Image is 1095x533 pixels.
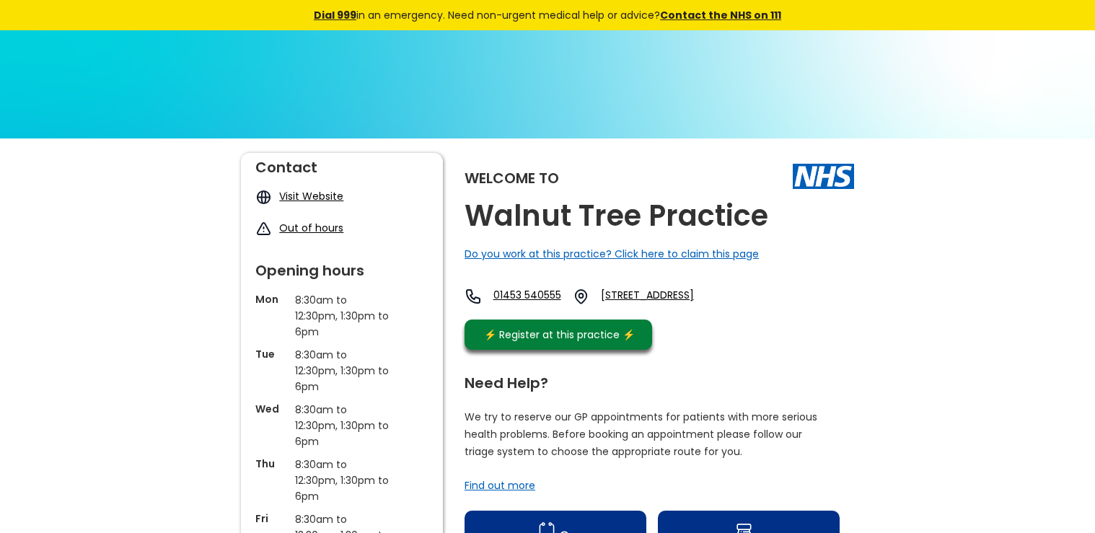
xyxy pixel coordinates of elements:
p: 8:30am to 12:30pm, 1:30pm to 6pm [295,292,389,340]
p: Wed [255,402,288,416]
p: Thu [255,457,288,471]
p: Mon [255,292,288,307]
img: exclamation icon [255,221,272,237]
h2: Walnut Tree Practice [465,200,768,232]
a: Out of hours [279,221,343,235]
a: Contact the NHS on 111 [660,8,781,22]
div: ⚡️ Register at this practice ⚡️ [476,327,642,343]
a: [STREET_ADDRESS] [601,288,736,305]
a: Visit Website [279,189,343,203]
div: in an emergency. Need non-urgent medical help or advice? [216,7,879,23]
div: Need Help? [465,369,840,390]
a: Do you work at this practice? Click here to claim this page [465,247,759,261]
p: Tue [255,347,288,361]
p: 8:30am to 12:30pm, 1:30pm to 6pm [295,347,389,395]
img: The NHS logo [793,164,854,188]
a: Dial 999 [314,8,356,22]
p: Fri [255,511,288,526]
p: 8:30am to 12:30pm, 1:30pm to 6pm [295,402,389,449]
img: telephone icon [465,288,482,305]
img: globe icon [255,189,272,206]
div: Contact [255,153,428,175]
div: Opening hours [255,256,428,278]
img: practice location icon [573,288,590,305]
p: 8:30am to 12:30pm, 1:30pm to 6pm [295,457,389,504]
div: Welcome to [465,171,559,185]
a: Find out more [465,478,535,493]
a: ⚡️ Register at this practice ⚡️ [465,320,652,350]
a: 01453 540555 [493,288,561,305]
p: We try to reserve our GP appointments for patients with more serious health problems. Before book... [465,408,818,460]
